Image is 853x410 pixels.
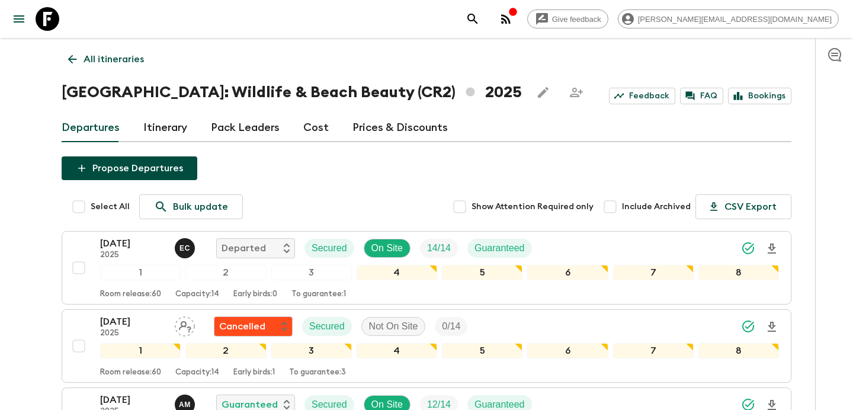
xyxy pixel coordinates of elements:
span: Select All [91,201,130,213]
p: Bulk update [173,200,228,214]
div: 4 [357,265,437,280]
button: search adventures [461,7,485,31]
p: Capacity: 14 [175,368,219,377]
p: Guaranteed [474,241,525,255]
p: Early birds: 0 [233,290,277,299]
div: Trip Fill [420,239,458,258]
a: Departures [62,114,120,142]
div: 1 [100,343,181,358]
span: Give feedback [546,15,608,24]
span: Assign pack leader [175,320,195,329]
button: [DATE]2025Assign pack leaderFlash Pack cancellationSecuredNot On SiteTrip Fill12345678Room releas... [62,309,791,383]
div: Secured [302,317,352,336]
div: On Site [364,239,411,258]
a: Bookings [728,88,791,104]
p: Capacity: 14 [175,290,219,299]
p: Not On Site [369,319,418,334]
p: Cancelled [219,319,265,334]
a: Cost [303,114,329,142]
div: 4 [357,343,437,358]
a: FAQ [680,88,723,104]
a: Itinerary [143,114,187,142]
p: 0 / 14 [442,319,460,334]
div: 5 [442,265,522,280]
p: Secured [312,241,347,255]
div: 8 [698,265,779,280]
svg: Download Onboarding [765,320,779,334]
svg: Synced Successfully [741,319,755,334]
span: Show Attention Required only [472,201,594,213]
div: 7 [613,343,694,358]
p: On Site [371,241,403,255]
p: [DATE] [100,236,165,251]
div: 2 [185,265,266,280]
h1: [GEOGRAPHIC_DATA]: Wildlife & Beach Beauty (CR2) 2025 [62,81,522,104]
p: [DATE] [100,393,165,407]
p: All itineraries [84,52,144,66]
div: Flash Pack cancellation [214,316,293,337]
p: 14 / 14 [427,241,451,255]
span: Share this itinerary [565,81,588,104]
div: Secured [304,239,354,258]
svg: Synced Successfully [741,241,755,255]
div: 3 [271,343,352,358]
button: CSV Export [695,194,791,219]
div: 8 [698,343,779,358]
p: A M [179,400,191,409]
a: Pack Leaders [211,114,280,142]
p: Departed [222,241,266,255]
div: 1 [100,265,181,280]
button: menu [7,7,31,31]
p: [DATE] [100,315,165,329]
div: 7 [613,265,694,280]
span: Eduardo Caravaca [175,242,197,251]
p: Early birds: 1 [233,368,275,377]
div: 6 [527,343,608,358]
p: To guarantee: 3 [289,368,346,377]
div: Trip Fill [435,317,467,336]
span: Allan Morales [175,398,197,408]
p: Room release: 60 [100,290,161,299]
button: Edit this itinerary [531,81,555,104]
a: Give feedback [527,9,608,28]
span: Include Archived [622,201,691,213]
button: Propose Departures [62,156,197,180]
span: [PERSON_NAME][EMAIL_ADDRESS][DOMAIN_NAME] [631,15,838,24]
div: 6 [527,265,608,280]
p: Secured [309,319,345,334]
div: 5 [442,343,522,358]
p: 2025 [100,329,165,338]
a: Bulk update [139,194,243,219]
p: 2025 [100,251,165,260]
p: To guarantee: 1 [291,290,346,299]
a: All itineraries [62,47,150,71]
button: [DATE]2025Eduardo Caravaca DepartedSecuredOn SiteTrip FillGuaranteed12345678Room release:60Capaci... [62,231,791,305]
div: 2 [185,343,266,358]
div: [PERSON_NAME][EMAIL_ADDRESS][DOMAIN_NAME] [618,9,839,28]
a: Prices & Discounts [352,114,448,142]
a: Feedback [609,88,675,104]
p: Room release: 60 [100,368,161,377]
svg: Download Onboarding [765,242,779,256]
div: Not On Site [361,317,426,336]
div: 3 [271,265,352,280]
